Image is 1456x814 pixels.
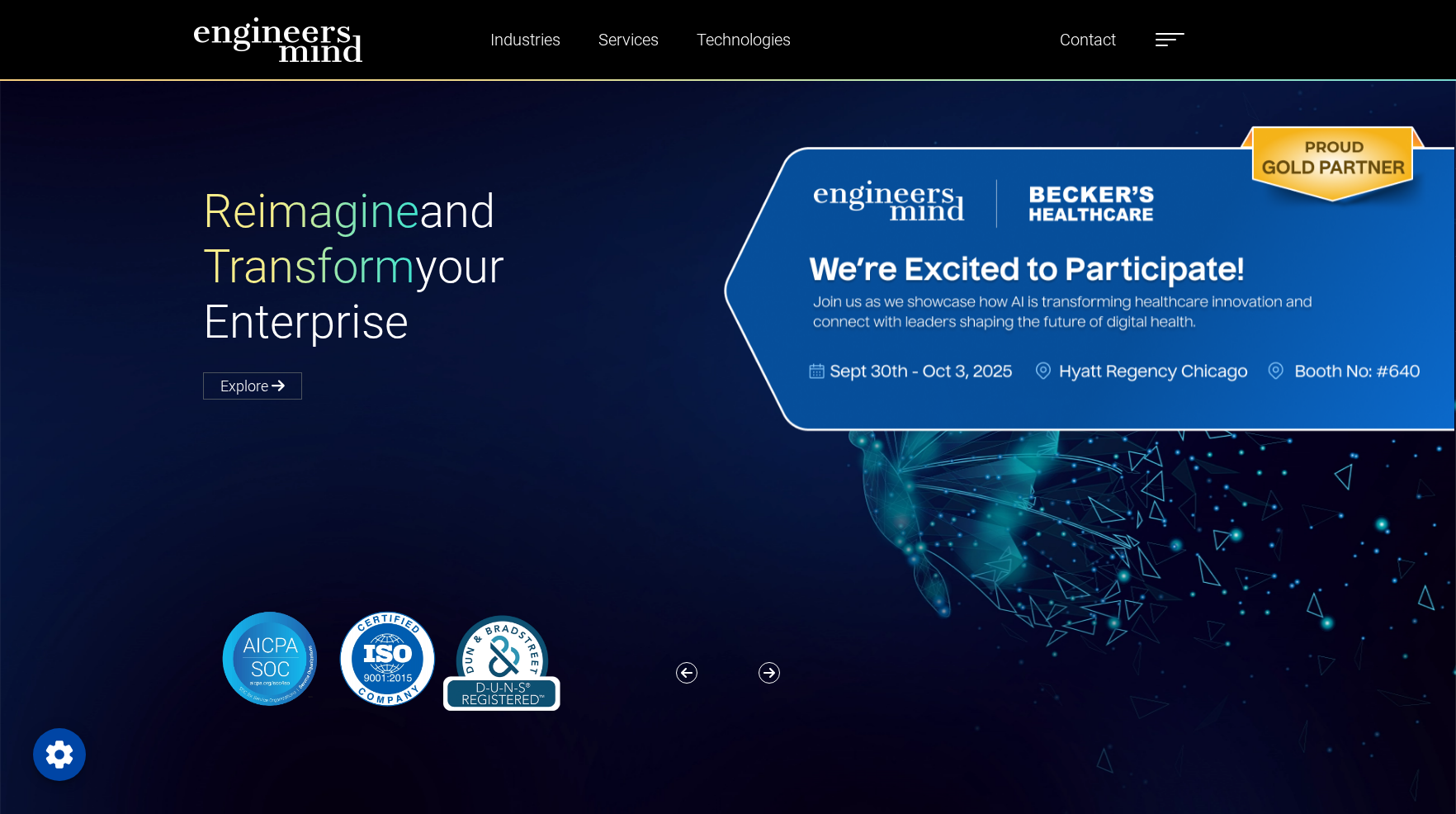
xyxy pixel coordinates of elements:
a: Explore [203,372,302,400]
a: Services [592,21,665,59]
a: Industries [484,21,567,59]
img: banner-logo [203,607,570,712]
span: Transform [203,239,415,294]
img: Website Banner [716,121,1454,437]
a: Technologies [690,21,797,59]
h1: and your Enterprise [203,184,728,351]
img: logo [193,17,363,63]
a: Contact [1053,21,1123,59]
span: Reimagine [203,184,419,239]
